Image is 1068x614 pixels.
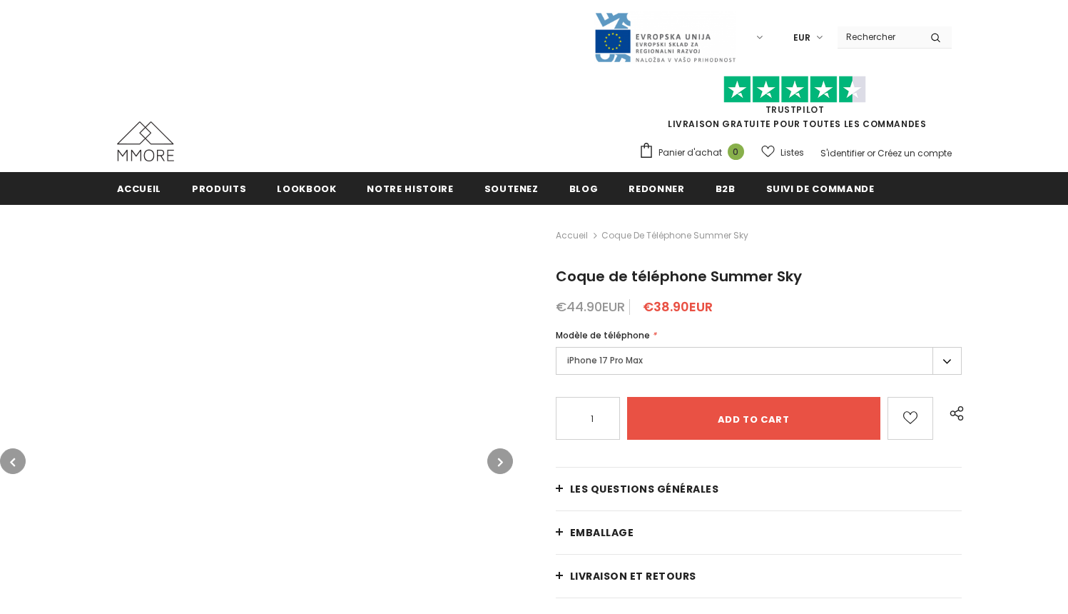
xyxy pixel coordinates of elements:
a: Suivi de commande [766,172,875,204]
a: Panier d'achat 0 [639,142,751,163]
span: Les questions générales [570,482,719,496]
a: Redonner [629,172,684,204]
span: Accueil [117,182,162,196]
span: Produits [192,182,246,196]
label: iPhone 17 Pro Max [556,347,962,375]
span: Lookbook [277,182,336,196]
a: Lookbook [277,172,336,204]
a: Listes [761,140,804,165]
a: Accueil [556,227,588,244]
a: soutenez [484,172,539,204]
span: or [867,147,875,159]
img: Javni Razpis [594,11,736,64]
span: B2B [716,182,736,196]
span: €38.90EUR [643,298,713,316]
a: Créez un compte [878,147,952,159]
span: LIVRAISON GRATUITE POUR TOUTES LES COMMANDES [639,82,952,130]
a: Produits [192,172,246,204]
img: Cas MMORE [117,121,174,161]
a: Accueil [117,172,162,204]
span: EMBALLAGE [570,525,634,540]
span: Notre histoire [367,182,453,196]
a: Les questions générales [556,468,962,510]
input: Search Site [838,26,920,47]
a: EMBALLAGE [556,511,962,554]
span: Coque de téléphone Summer Sky [556,266,802,286]
span: Modèle de téléphone [556,329,650,341]
span: Listes [780,146,804,160]
a: Notre histoire [367,172,453,204]
span: Panier d'achat [658,146,722,160]
img: Faites confiance aux étoiles pilotes [723,76,866,104]
span: EUR [793,31,810,45]
span: 0 [728,144,744,160]
span: Suivi de commande [766,182,875,196]
input: Add to cart [627,397,880,440]
span: Livraison et retours [570,569,696,583]
a: B2B [716,172,736,204]
a: Blog [569,172,599,204]
span: Coque de téléphone Summer Sky [601,227,748,244]
span: Redonner [629,182,684,196]
a: TrustPilot [766,104,825,116]
a: Javni Razpis [594,31,736,43]
span: soutenez [484,182,539,196]
span: €44.90EUR [556,298,625,316]
a: Livraison et retours [556,555,962,598]
a: S'identifier [820,147,865,159]
span: Blog [569,182,599,196]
